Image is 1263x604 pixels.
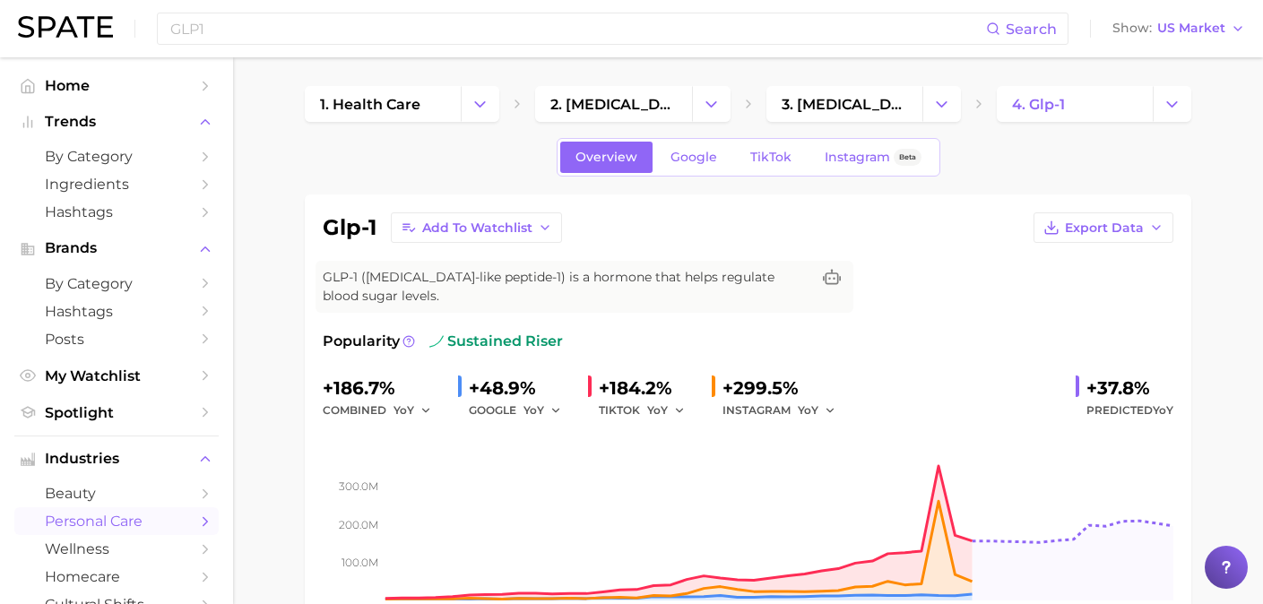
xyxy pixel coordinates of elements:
span: Search [1006,21,1057,38]
button: YoY [647,400,686,421]
span: Show [1112,23,1152,33]
img: SPATE [18,16,113,38]
button: Industries [14,445,219,472]
span: 3. [MEDICAL_DATA] [782,96,907,113]
a: Google [655,142,732,173]
span: by Category [45,275,188,292]
input: Search here for a brand, industry, or ingredient [169,13,986,44]
a: Overview [560,142,653,173]
span: Trends [45,114,188,130]
a: by Category [14,142,219,170]
span: by Category [45,148,188,165]
div: TIKTOK [599,400,697,421]
div: +186.7% [323,374,444,402]
button: YoY [523,400,562,421]
a: personal care [14,507,219,535]
div: +37.8% [1086,374,1173,402]
a: My Watchlist [14,362,219,390]
button: Export Data [1034,212,1173,243]
a: Ingredients [14,170,219,198]
span: Brands [45,240,188,256]
span: YoY [1153,403,1173,417]
div: +48.9% [469,374,574,402]
button: YoY [798,400,836,421]
span: Spotlight [45,404,188,421]
span: TikTok [750,150,792,165]
a: Hashtags [14,298,219,325]
div: GOOGLE [469,400,574,421]
span: Beta [899,150,916,165]
span: personal care [45,513,188,530]
button: Change Category [1153,86,1191,122]
button: Change Category [461,86,499,122]
a: 4. glp-1 [997,86,1153,122]
span: homecare [45,568,188,585]
span: Overview [575,150,637,165]
a: homecare [14,563,219,591]
a: Spotlight [14,399,219,427]
span: YoY [647,402,668,418]
span: 1. health care [320,96,420,113]
a: Home [14,72,219,99]
a: 1. health care [305,86,461,122]
a: TikTok [735,142,807,173]
span: Google [670,150,717,165]
button: Change Category [922,86,961,122]
a: wellness [14,535,219,563]
button: Change Category [692,86,731,122]
span: Add to Watchlist [422,220,532,236]
span: 4. glp-1 [1012,96,1065,113]
span: US Market [1157,23,1225,33]
button: Add to Watchlist [391,212,562,243]
img: sustained riser [429,334,444,349]
a: InstagramBeta [809,142,937,173]
span: YoY [523,402,544,418]
button: Brands [14,235,219,262]
div: combined [323,400,444,421]
a: 2. [MEDICAL_DATA] [535,86,691,122]
span: Home [45,77,188,94]
span: Posts [45,331,188,348]
span: My Watchlist [45,367,188,384]
a: by Category [14,270,219,298]
span: YoY [798,402,818,418]
span: sustained riser [429,331,563,352]
span: Ingredients [45,176,188,193]
h1: glp-1 [323,217,376,238]
span: GLP-1 ([MEDICAL_DATA]-like peptide-1) is a hormone that helps regulate blood sugar levels. [323,268,810,306]
span: Predicted [1086,400,1173,421]
button: Trends [14,108,219,135]
button: YoY [394,400,432,421]
span: Hashtags [45,203,188,220]
span: Instagram [825,150,890,165]
span: Industries [45,451,188,467]
span: Export Data [1065,220,1144,236]
div: INSTAGRAM [722,400,848,421]
div: +184.2% [599,374,697,402]
span: YoY [394,402,414,418]
button: ShowUS Market [1108,17,1250,40]
span: 2. [MEDICAL_DATA] [550,96,676,113]
span: beauty [45,485,188,502]
a: Posts [14,325,219,353]
a: beauty [14,479,219,507]
div: +299.5% [722,374,848,402]
span: Popularity [323,331,400,352]
span: wellness [45,540,188,557]
a: Hashtags [14,198,219,226]
span: Hashtags [45,303,188,320]
a: 3. [MEDICAL_DATA] [766,86,922,122]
